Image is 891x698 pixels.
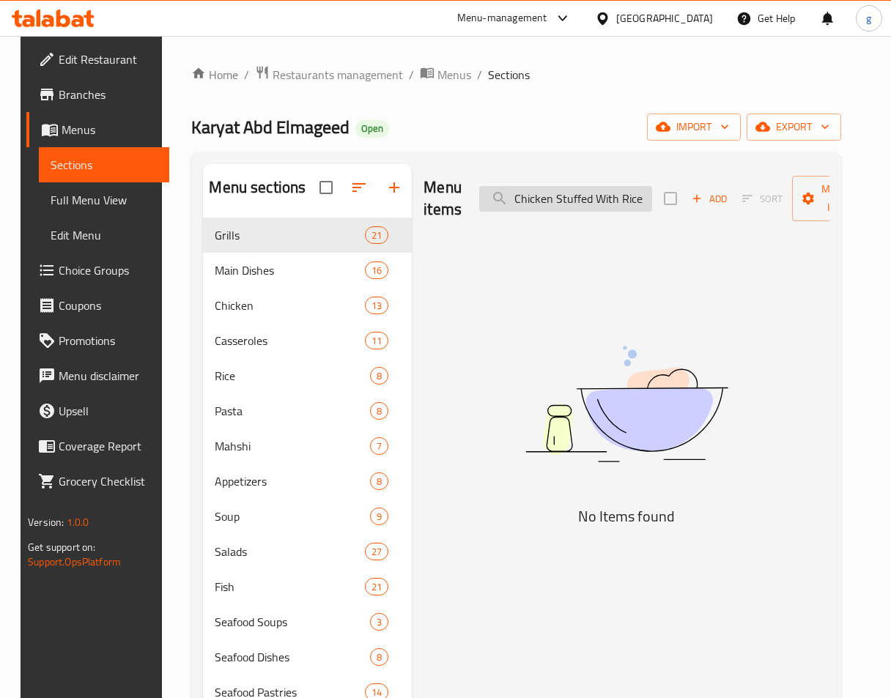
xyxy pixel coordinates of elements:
div: Grills21 [203,218,412,253]
span: export [758,118,829,136]
span: Open [355,122,389,135]
span: 1.0.0 [67,513,89,532]
a: Full Menu View [39,182,169,218]
a: Menu disclaimer [26,358,169,393]
button: Manage items [792,176,890,221]
div: Menu-management [457,10,547,27]
li: / [244,66,249,83]
div: items [370,508,388,525]
div: Casseroles11 [203,323,412,358]
span: Manage items [804,180,879,217]
a: Edit Restaurant [26,42,169,77]
span: Seafood Soups [215,613,370,631]
span: Edit Menu [51,226,158,244]
span: Main Dishes [215,261,364,279]
span: Sections [51,156,158,174]
li: / [409,66,414,83]
div: [GEOGRAPHIC_DATA] [616,10,713,26]
span: 11 [366,334,388,348]
div: Seafood Dishes [215,648,370,666]
a: Menus [26,112,169,147]
div: Mahshi [215,437,370,455]
span: Rice [215,367,370,385]
span: 13 [366,299,388,313]
div: Pasta8 [203,393,412,428]
span: Coupons [59,297,158,314]
div: Open [355,120,389,138]
span: Promotions [59,332,158,349]
span: Version: [28,513,64,532]
a: Coupons [26,288,169,323]
span: Edit Restaurant [59,51,158,68]
div: Seafood Soups3 [203,604,412,639]
span: Menu disclaimer [59,367,158,385]
nav: breadcrumb [191,65,840,84]
span: 16 [366,264,388,278]
li: / [477,66,482,83]
div: Soup9 [203,499,412,534]
a: Branches [26,77,169,112]
div: Fish21 [203,569,412,604]
div: Seafood Dishes8 [203,639,412,675]
h2: Menu sections [209,177,306,198]
a: Choice Groups [26,253,169,288]
button: import [647,114,741,141]
a: Grocery Checklist [26,464,169,499]
span: Branches [59,86,158,103]
div: items [370,472,388,490]
span: Karyat Abd Elmageed [191,111,350,144]
span: Sort sections [341,170,377,205]
span: Select section first [733,188,792,210]
span: Menus [62,121,158,138]
span: 21 [366,229,388,242]
span: Add item [686,188,733,210]
span: Fish [215,578,364,595]
span: 8 [371,369,388,383]
div: Main Dishes16 [203,253,412,288]
span: import [659,118,729,136]
div: Mahshi7 [203,428,412,464]
h2: Menu items [424,177,462,220]
span: 7 [371,439,388,453]
span: 21 [366,580,388,594]
a: Restaurants management [255,65,403,84]
span: Choice Groups [59,261,158,279]
input: search [479,186,652,212]
div: items [370,437,388,455]
a: Promotions [26,323,169,358]
div: Appetizers [215,472,370,490]
div: items [370,613,388,631]
span: Chicken [215,297,364,314]
span: Salads [215,543,364,560]
span: g [866,10,871,26]
span: Upsell [59,402,158,420]
div: items [370,402,388,420]
span: Add [689,190,729,207]
span: Sections [488,66,530,83]
span: Casseroles [215,332,364,349]
div: Rice8 [203,358,412,393]
span: Coverage Report [59,437,158,455]
span: Pasta [215,402,370,420]
span: Soup [215,508,370,525]
span: 8 [371,650,388,664]
div: items [365,543,388,560]
span: Get support on: [28,538,95,557]
span: Full Menu View [51,191,158,209]
span: Grills [215,226,364,244]
div: items [370,648,388,666]
a: Menus [420,65,471,84]
a: Coverage Report [26,428,169,464]
div: items [370,367,388,385]
img: dish.svg [443,307,810,501]
a: Upsell [26,393,169,428]
span: Grocery Checklist [59,472,158,490]
div: Chicken13 [203,288,412,323]
div: items [365,226,388,244]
